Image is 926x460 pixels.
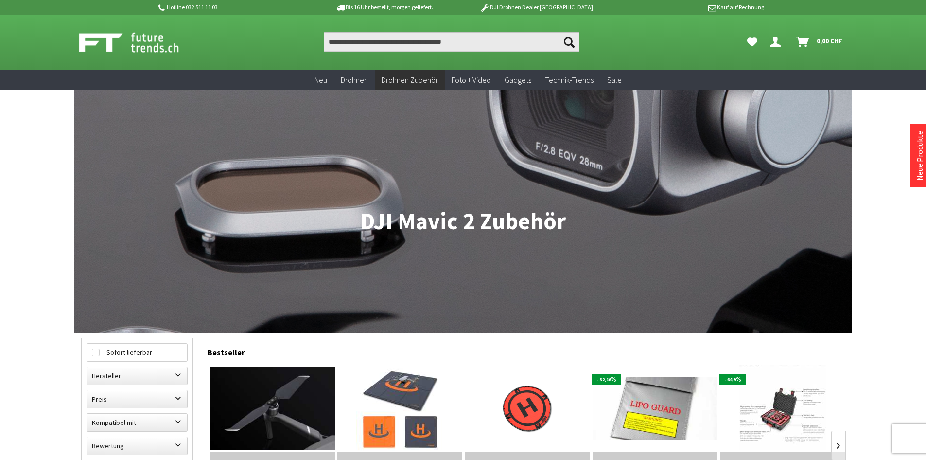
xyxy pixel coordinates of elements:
span: Technik-Trends [545,75,594,85]
label: Bewertung [87,437,187,455]
a: Dein Konto [766,32,788,52]
a: Meine Favoriten [742,32,762,52]
a: Foto + Video [445,70,498,90]
p: Kauf auf Rechnung [612,1,764,13]
span: Sale [607,75,622,85]
span: Foto + Video [452,75,491,85]
p: Bis 16 Uhr bestellt, morgen geliefert. [309,1,460,13]
a: Gadgets [498,70,538,90]
label: Sofort lieferbar [87,344,187,361]
span: Neu [314,75,327,85]
img: CYNOVA Landing Pad Pro Plus, 65*65cm, faltbar [356,365,444,452]
span: Gadgets [505,75,531,85]
img: Shop Futuretrends - zur Startseite wechseln [79,30,200,55]
img: LiPo-Safety Bag [593,377,717,440]
img: DJI Mavic 2 Low-Noise Propeller Set [210,367,335,450]
span: Drohnen Zubehör [382,75,438,85]
div: Bestseller [208,338,845,362]
a: Neu [308,70,334,90]
a: Sale [600,70,629,90]
label: Kompatibel mit [87,414,187,431]
a: Warenkorb [792,32,847,52]
p: Hotline 032 511 11 03 [157,1,309,13]
a: Neue Produkte [915,131,925,181]
span: 0,00 CHF [817,33,842,49]
img: Mavic Pro - Hardcase Koffer PGY IP67 Wasserdicht [739,365,826,452]
button: Suchen [559,32,579,52]
p: DJI Drohnen Dealer [GEOGRAPHIC_DATA] [460,1,612,13]
a: Drohnen Zubehör [375,70,445,90]
a: Technik-Trends [538,70,600,90]
img: Hoodman Landeplatz Ø 60 cm - Ø 90 cm [484,365,571,452]
label: Hersteller [87,367,187,385]
a: Drohnen [334,70,375,90]
h1: DJI Mavic 2 Zubehör [81,209,845,234]
input: Produkt, Marke, Kategorie, EAN, Artikelnummer… [324,32,579,52]
span: Drohnen [341,75,368,85]
label: Preis [87,390,187,408]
